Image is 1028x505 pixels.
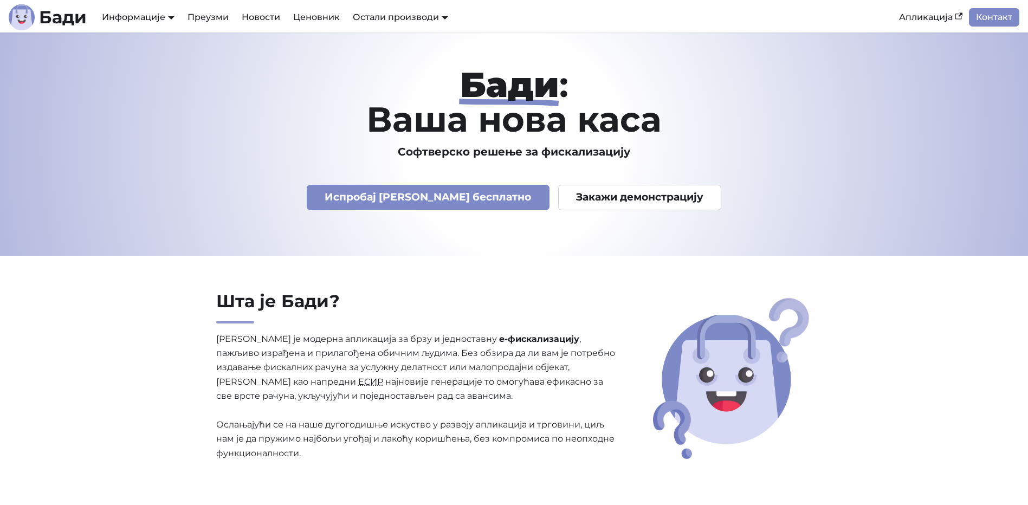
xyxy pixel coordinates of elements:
a: Информације [102,12,174,22]
h2: Шта је Бади? [216,290,616,323]
h1: : Ваша нова каса [165,67,863,137]
a: ЛогоБади [9,4,87,30]
abbr: Електронски систем за издавање рачуна [358,377,383,387]
b: Бади [39,9,87,26]
strong: Бади [460,63,559,106]
a: Новости [235,8,287,27]
a: Апликација [893,8,969,27]
a: Ценовник [287,8,346,27]
a: Испробај [PERSON_NAME] бесплатно [307,185,549,210]
a: Остали производи [353,12,448,22]
a: Закажи демонстрацију [558,185,722,210]
img: Лого [9,4,35,30]
strong: е-фискализацију [499,334,579,344]
p: [PERSON_NAME] је модерна апликација за брзу и једноставну , пажљиво израђена и прилагођена обични... [216,332,616,461]
a: Контакт [969,8,1019,27]
a: Преузми [181,8,235,27]
h3: Софтверско решење за фискализацију [165,145,863,159]
img: Шта је Бади? [649,294,813,463]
